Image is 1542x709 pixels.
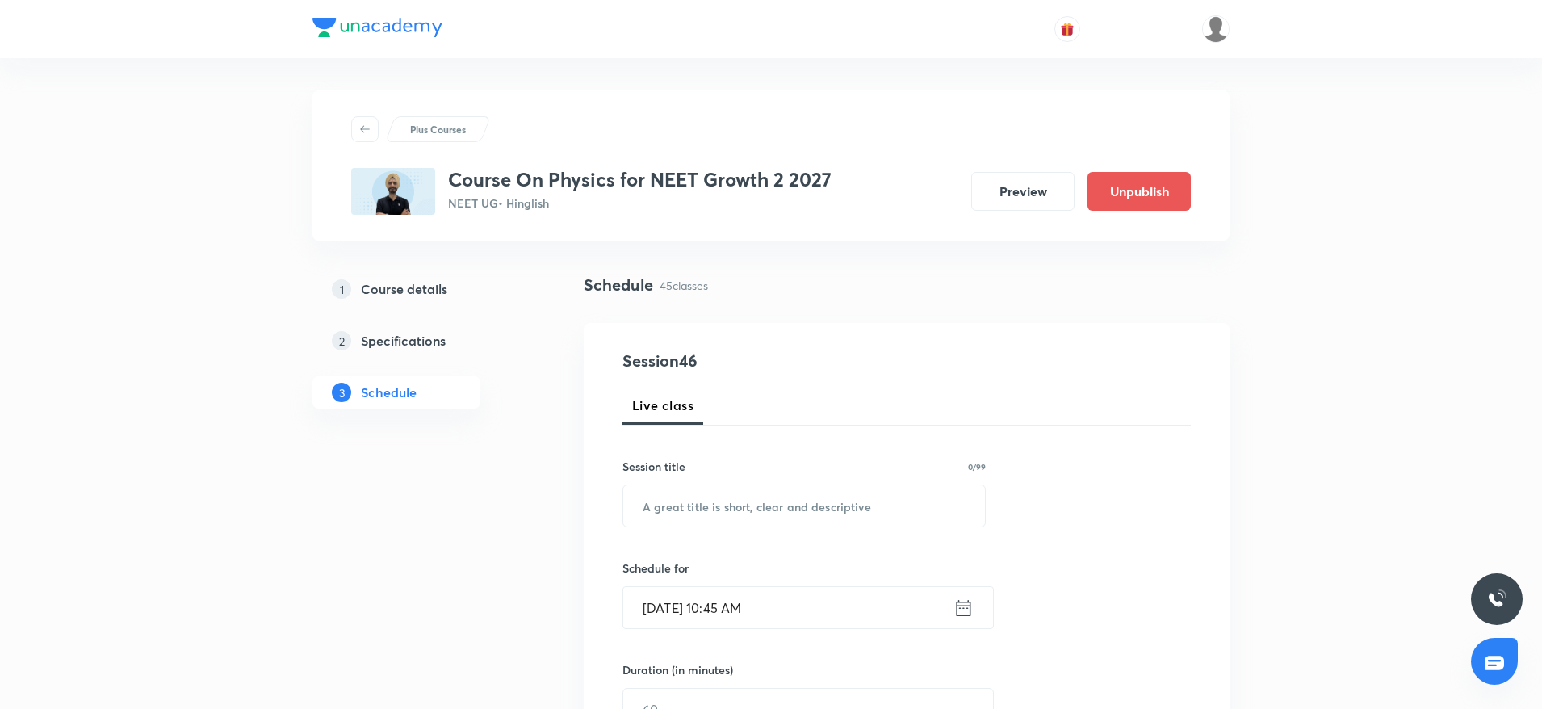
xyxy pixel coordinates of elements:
[971,172,1075,211] button: Preview
[1060,22,1075,36] img: avatar
[1087,172,1191,211] button: Unpublish
[361,279,447,299] h5: Course details
[584,273,653,297] h4: Schedule
[623,485,985,527] input: A great title is short, clear and descriptive
[622,661,733,678] h6: Duration (in minutes)
[332,279,351,299] p: 1
[312,273,532,305] a: 1Course details
[448,168,832,191] h3: Course On Physics for NEET Growth 2 2027
[312,325,532,357] a: 2Specifications
[1487,589,1506,609] img: ttu
[1202,15,1230,43] img: Shivank
[332,383,351,402] p: 3
[332,331,351,350] p: 2
[351,168,435,215] img: 1A8273BC-67EB-40DB-BF83-6DE11FE965F1_plus.png
[968,463,986,471] p: 0/99
[622,349,917,373] h4: Session 46
[312,18,442,37] img: Company Logo
[361,331,446,350] h5: Specifications
[448,195,832,212] p: NEET UG • Hinglish
[622,560,986,577] h6: Schedule for
[622,458,685,475] h6: Session title
[312,18,442,41] a: Company Logo
[632,396,693,415] span: Live class
[361,383,417,402] h5: Schedule
[1054,16,1080,42] button: avatar
[660,277,708,294] p: 45 classes
[410,122,466,136] p: Plus Courses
